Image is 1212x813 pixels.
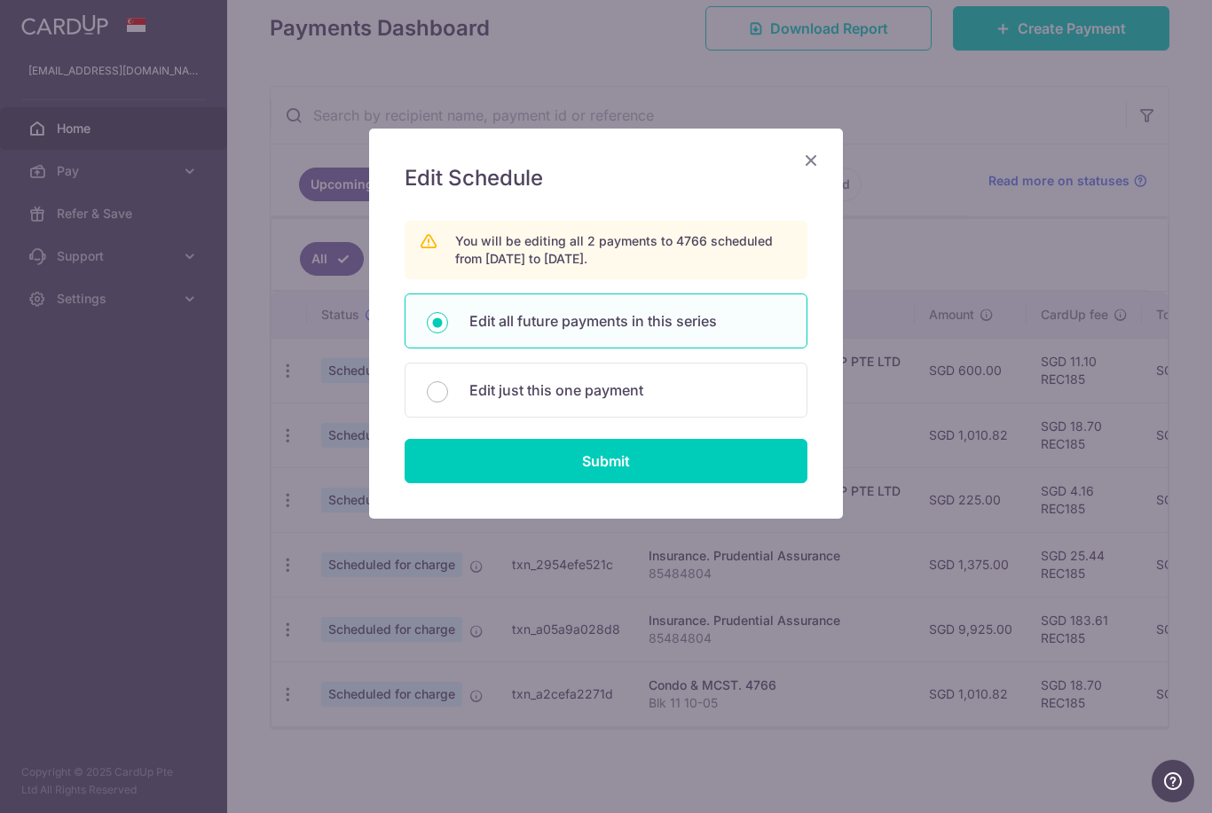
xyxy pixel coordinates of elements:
[469,379,785,401] p: Edit just this one payment
[405,164,807,192] h5: Edit Schedule
[455,232,792,268] p: You will be editing all 2 payments to 4766 scheduled from [DATE] to [DATE].
[405,439,807,483] input: Submit
[469,310,785,332] p: Edit all future payments in this series
[800,150,822,171] button: Close
[1152,760,1194,804] iframe: Opens a widget where you can find more information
